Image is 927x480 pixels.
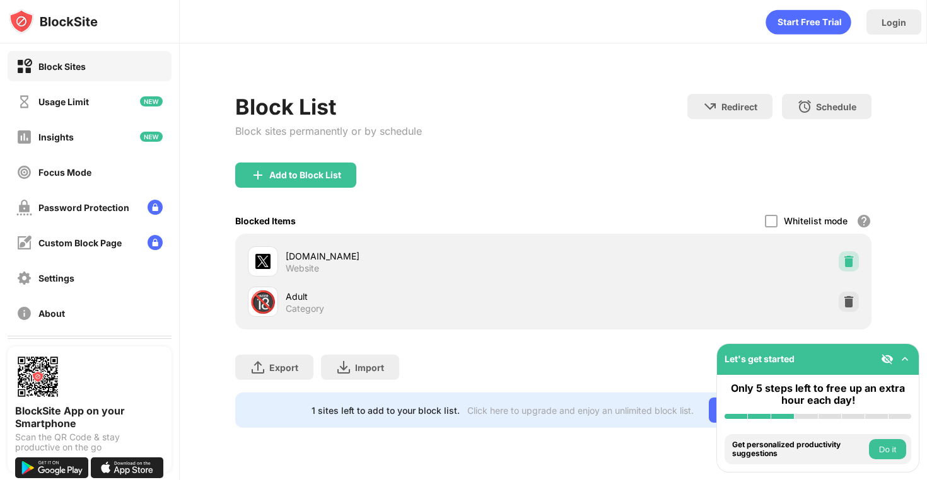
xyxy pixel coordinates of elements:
[899,353,911,365] img: omni-setup-toggle.svg
[38,96,89,107] div: Usage Limit
[816,101,856,112] div: Schedule
[38,308,65,319] div: About
[38,61,86,72] div: Block Sites
[16,270,32,286] img: settings-off.svg
[16,129,32,145] img: insights-off.svg
[766,9,851,35] div: animation
[38,202,129,213] div: Password Protection
[467,405,694,416] div: Click here to upgrade and enjoy an unlimited block list.
[140,96,163,106] img: new-icon.svg
[15,354,61,399] img: options-page-qr-code.png
[15,432,164,452] div: Scan the QR Code & stay productive on the go
[38,273,74,283] div: Settings
[869,439,906,459] button: Do it
[235,215,296,226] div: Blocked Items
[286,263,319,274] div: Website
[882,17,906,28] div: Login
[725,353,795,364] div: Let's get started
[16,306,32,321] img: about-off.svg
[709,397,795,423] div: Go Unlimited
[732,440,866,459] div: Get personalized productivity suggestions
[286,249,553,263] div: [DOMAIN_NAME]
[15,457,88,478] img: get-it-on-google-play.svg
[140,132,163,142] img: new-icon.svg
[269,170,341,180] div: Add to Block List
[91,457,164,478] img: download-on-the-app-store.svg
[721,101,757,112] div: Redirect
[16,94,32,110] img: time-usage-off.svg
[286,303,324,314] div: Category
[725,382,911,406] div: Only 5 steps left to free up an extra hour each day!
[881,353,894,365] img: eye-not-visible.svg
[38,167,91,178] div: Focus Mode
[269,362,298,373] div: Export
[15,404,164,430] div: BlockSite App on your Smartphone
[286,290,553,303] div: Adult
[16,164,32,180] img: focus-off.svg
[355,362,384,373] div: Import
[250,289,276,315] div: 🔞
[38,132,74,142] div: Insights
[235,125,422,137] div: Block sites permanently or by schedule
[38,237,122,248] div: Custom Block Page
[148,235,163,250] img: lock-menu.svg
[16,235,32,251] img: customize-block-page-off.svg
[16,200,32,215] img: password-protection-off.svg
[312,405,460,416] div: 1 sites left to add to your block list.
[255,254,271,269] img: favicons
[235,94,422,120] div: Block List
[784,215,848,226] div: Whitelist mode
[148,200,163,215] img: lock-menu.svg
[16,59,32,74] img: block-on.svg
[9,9,98,34] img: logo-blocksite.svg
